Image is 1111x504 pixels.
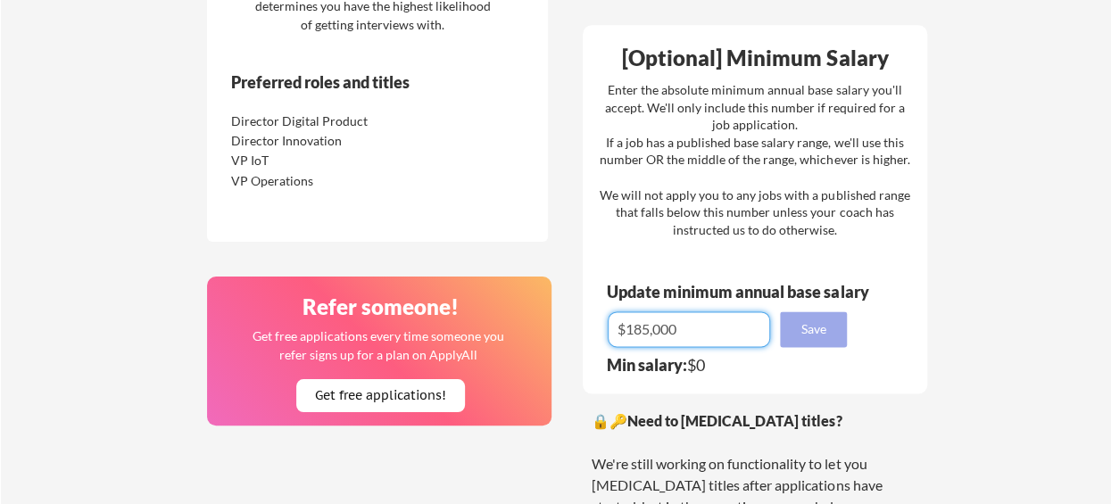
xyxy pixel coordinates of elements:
div: [Optional] Minimum Salary [589,47,921,69]
button: Save [780,311,847,347]
strong: Need to [MEDICAL_DATA] titles? [627,412,842,429]
div: Update minimum annual base salary [607,284,875,300]
div: Preferred roles and titles [231,74,474,90]
div: Director Digital Product [231,112,419,130]
div: VP IoT [231,152,419,169]
div: VP Operations [231,172,419,190]
div: Get free applications every time someone you refer signs up for a plan on ApplyAll [251,326,505,364]
button: Get free applications! [296,379,465,412]
div: Refer someone! [214,296,546,318]
div: Director Innovation [231,132,419,150]
div: Enter the absolute minimum annual base salary you'll accept. We'll only include this number if re... [600,81,909,238]
input: E.g. $100,000 [608,311,770,347]
div: $0 [607,357,858,373]
strong: Min salary: [607,355,687,375]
